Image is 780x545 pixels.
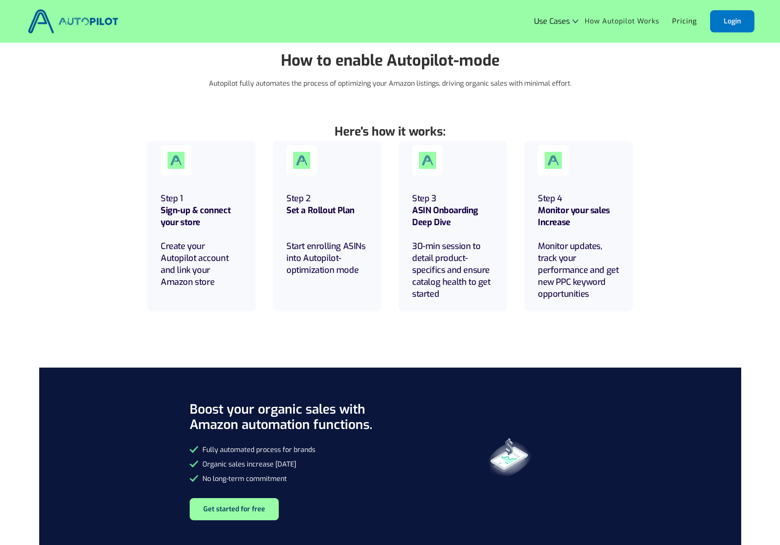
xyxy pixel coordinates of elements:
[538,205,610,228] strong: Monitor your sales Increase ‍
[286,193,368,276] h5: Step 2 Start enrolling ASINs into Autopilot-optimization mode
[202,445,315,454] strong: Fully automated process for brands
[209,78,572,89] p: Autopilot fully automates the process of optimizing your Amazon listings, driving organic sales w...
[281,50,500,71] strong: How to enable Autopilot-mode
[190,402,403,432] h2: Boost your organic sales with Amazon automation functions.
[578,13,666,29] a: How Autopilot Works
[202,474,287,483] strong: No long-term commitment
[534,17,578,26] div: Use Cases
[202,460,296,469] strong: Organic sales increase [DATE]
[710,10,754,32] a: Login
[161,205,231,228] strong: Sign-up & connect your store
[335,124,446,139] strong: Here's how it works:
[538,193,619,300] h5: Step 4 Monitor updates, track your performance and get new PPC keyword opportunities
[572,19,578,23] img: Icon Rounded Chevron Dark - BRIX Templates
[412,193,494,300] h5: Step 3 30-min session to detail product- specifics and ensure catalog health to get started
[286,205,355,216] strong: Set a Rollout Plan ‍
[161,193,242,288] h6: Step 1 Create your Autopilot account and link your Amazon store
[534,17,570,26] div: Use Cases
[666,13,703,29] a: Pricing
[190,498,279,520] a: Get started for free
[412,205,478,228] strong: ASIN Onboarding Deep Dive ‍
